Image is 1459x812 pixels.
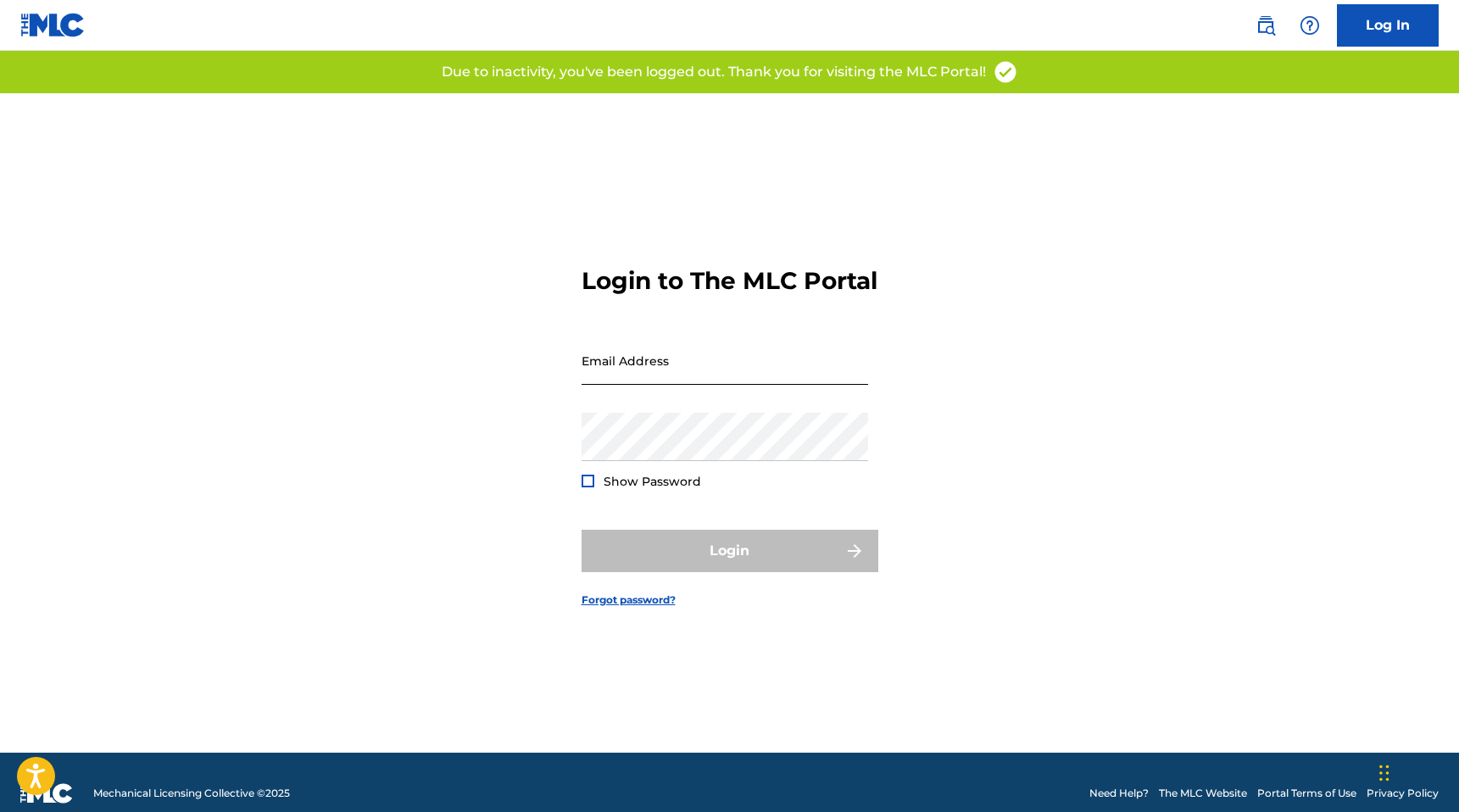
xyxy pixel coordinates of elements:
[1249,8,1283,42] a: Public Search
[1159,786,1247,801] a: The MLC Website
[1300,15,1320,36] img: help
[1379,748,1389,798] div: Drag
[582,592,676,608] a: Forgot password?
[1293,8,1327,42] div: Help
[1257,786,1356,801] a: Portal Terms of Use
[442,62,986,82] p: Due to inactivity, you've been logged out. Thank you for visiting the MLC Portal!
[1337,4,1439,47] a: Log In
[1374,731,1459,812] iframe: Chat Widget
[20,13,86,37] img: MLC Logo
[20,783,73,804] img: logo
[1089,786,1149,801] a: Need Help?
[604,474,701,489] span: Show Password
[1256,15,1276,36] img: search
[93,786,290,801] span: Mechanical Licensing Collective © 2025
[582,266,877,296] h3: Login to The MLC Portal
[1367,786,1439,801] a: Privacy Policy
[993,59,1018,85] img: access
